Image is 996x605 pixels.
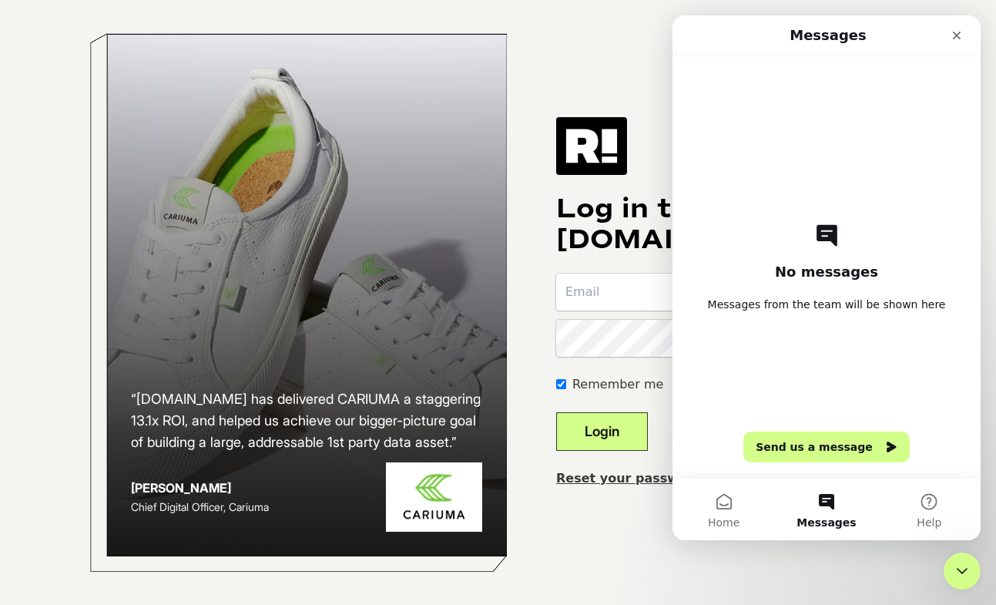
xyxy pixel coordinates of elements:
[556,117,627,174] img: Retention.com
[672,15,981,540] iframe: Intercom live chat
[556,193,907,255] h1: Log in to [DOMAIN_NAME]
[556,471,709,486] a: Reset your password?
[572,375,663,394] label: Remember me
[131,480,231,496] strong: [PERSON_NAME]
[131,500,269,513] span: Chief Digital Officer, Cariuma
[944,553,981,590] iframe: Intercom live chat
[131,388,482,453] h2: “[DOMAIN_NAME] has delivered CARIUMA a staggering 13.1x ROI, and helped us achieve our bigger-pic...
[556,412,648,451] button: Login
[556,274,907,311] input: Email
[386,462,482,533] img: Cariuma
